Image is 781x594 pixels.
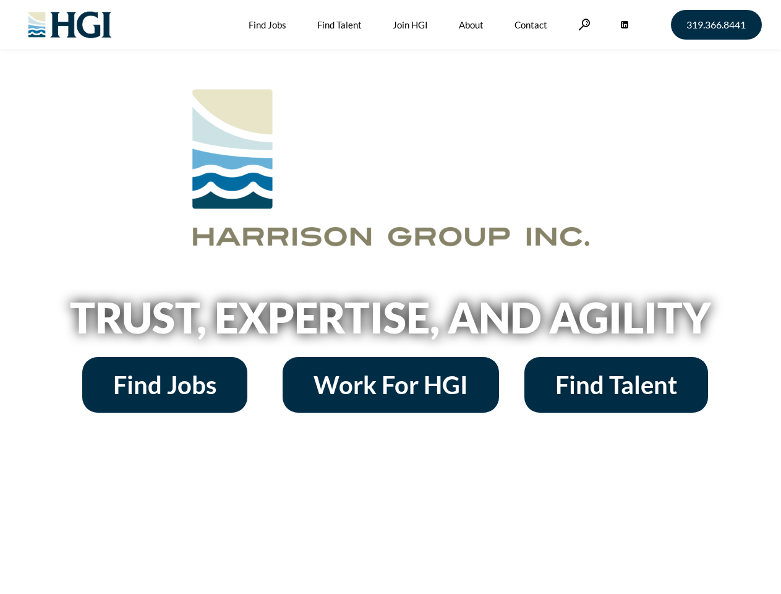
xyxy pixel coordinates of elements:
a: Work For HGI [283,357,499,413]
a: 319.366.8441 [671,10,762,40]
a: Find Jobs [82,357,247,413]
h2: Trust, Expertise, and Agility [38,296,743,338]
a: Search [578,19,591,30]
span: 319.366.8441 [686,20,746,30]
a: Find Talent [524,357,708,413]
span: Find Jobs [113,372,216,397]
span: Work For HGI [314,372,468,397]
span: Find Talent [555,372,677,397]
